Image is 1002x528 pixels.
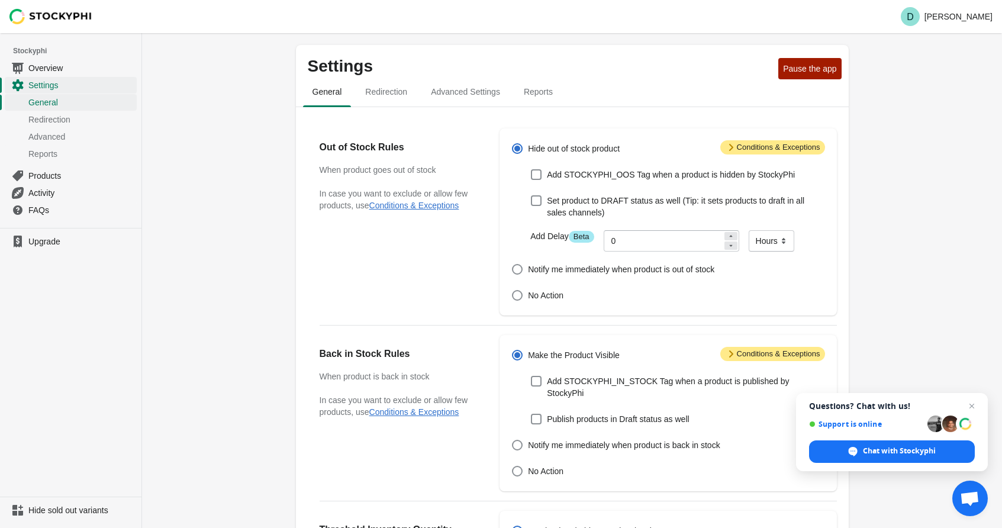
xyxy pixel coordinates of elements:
span: Activity [28,187,134,199]
a: Overview [5,59,137,76]
button: Conditions & Exceptions [369,201,459,210]
text: D [907,12,914,22]
div: Open chat [952,481,988,516]
span: Products [28,170,134,182]
button: Pause the app [778,58,841,79]
p: Settings [308,57,774,76]
button: Advanced settings [419,76,512,107]
a: Advanced [5,128,137,145]
span: Notify me immediately when product is out of stock [528,263,714,275]
p: [PERSON_NAME] [924,12,993,21]
a: Settings [5,76,137,94]
span: Settings [28,79,134,91]
label: Add Delay [530,230,594,243]
span: Upgrade [28,236,134,247]
p: In case you want to exclude or allow few products, use [320,188,476,211]
h3: When product is back in stock [320,371,476,382]
a: Upgrade [5,233,137,250]
button: Conditions & Exceptions [369,407,459,417]
span: Chat with Stockyphi [863,446,936,456]
a: Reports [5,145,137,162]
span: Advanced [28,131,134,143]
a: Redirection [5,111,137,128]
span: Close chat [965,399,979,413]
span: Reports [28,148,134,160]
img: Stockyphi [9,9,92,24]
div: Chat with Stockyphi [809,440,975,463]
span: General [28,96,134,108]
span: General [303,81,352,102]
a: Activity [5,184,137,201]
h2: Out of Stock Rules [320,140,476,154]
span: Redirection [356,81,417,102]
button: redirection [353,76,419,107]
span: Support is online [809,420,923,429]
button: reports [512,76,565,107]
span: Set product to DRAFT status as well (Tip: it sets products to draft in all sales channels) [547,195,824,218]
span: Reports [514,81,562,102]
span: Add STOCKYPHI_IN_STOCK Tag when a product is published by StockyPhi [547,375,824,399]
span: Stockyphi [13,45,141,57]
span: Notify me immediately when product is back in stock [528,439,720,451]
span: Redirection [28,114,134,125]
a: Products [5,167,137,184]
button: Avatar with initials D[PERSON_NAME] [896,5,997,28]
span: No Action [528,289,563,301]
h2: Back in Stock Rules [320,347,476,361]
span: Publish products in Draft status as well [547,413,689,425]
span: Advanced Settings [421,81,510,102]
span: Beta [569,231,594,243]
h3: When product goes out of stock [320,164,476,176]
span: Conditions & Exceptions [720,347,825,361]
p: In case you want to exclude or allow few products, use [320,394,476,418]
span: Overview [28,62,134,74]
button: general [301,76,354,107]
a: General [5,94,137,111]
span: Questions? Chat with us! [809,401,975,411]
span: Conditions & Exceptions [720,140,825,154]
a: FAQs [5,201,137,218]
span: Hide out of stock product [528,143,620,154]
span: Avatar with initials D [901,7,920,26]
a: Hide sold out variants [5,502,137,519]
span: Pause the app [783,64,836,73]
span: Add STOCKYPHI_OOS Tag when a product is hidden by StockyPhi [547,169,795,181]
span: FAQs [28,204,134,216]
span: Hide sold out variants [28,504,134,516]
span: Make the Product Visible [528,349,620,361]
span: No Action [528,465,563,477]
